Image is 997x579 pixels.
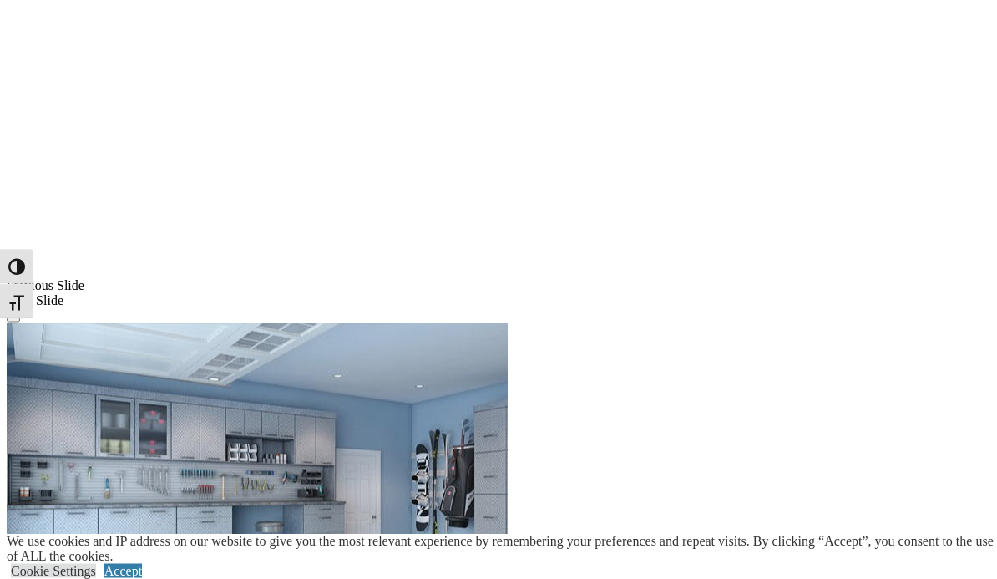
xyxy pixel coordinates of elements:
[7,278,990,293] div: Previous Slide
[7,293,990,308] div: Next Slide
[104,564,142,578] a: Accept
[7,317,20,323] button: Click here to pause slide show
[7,534,997,564] div: We use cookies and IP address on our website to give you the most relevant experience by remember...
[11,564,96,578] a: Cookie Settings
